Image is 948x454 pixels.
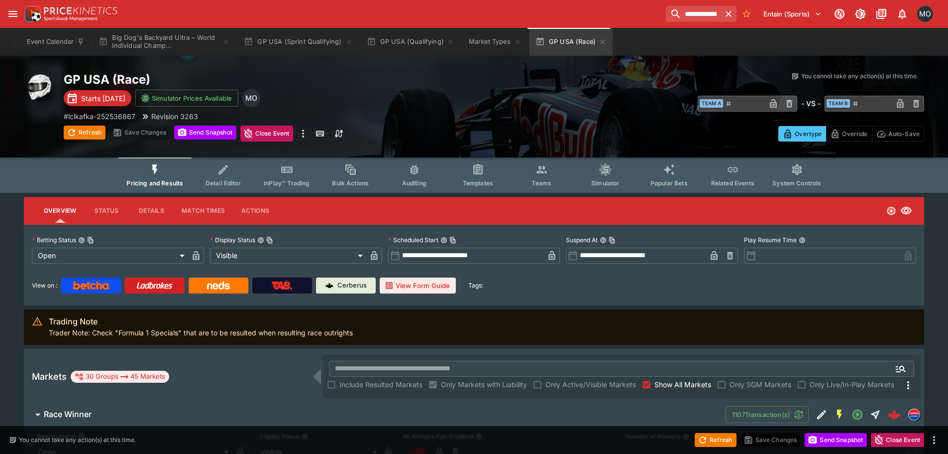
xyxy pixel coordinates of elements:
span: Show All Markets [654,379,711,390]
a: Cerberus [316,278,376,294]
button: Copy To Clipboard [87,237,94,244]
span: Detail Editor [206,179,241,187]
button: Play Resume Time [799,237,806,244]
span: InPlay™ Trading [264,179,310,187]
button: open drawer [4,5,22,23]
span: Team A [700,99,723,108]
p: Cerberus [337,281,367,291]
div: 57854af6-f88a-47a2-9233-3f5fae4b4050 [887,408,901,422]
svg: Open [886,206,896,216]
p: You cannot take any action(s) at this time. [19,436,136,445]
p: Overtype [795,129,822,139]
p: Suspend At [566,236,598,244]
span: Only Markets with Liability [441,379,527,390]
button: Notifications [893,5,911,23]
button: Open [892,360,910,378]
button: Send Snapshot [174,126,236,140]
img: PriceKinetics [44,7,117,14]
span: Only Active/Visible Markets [545,379,636,390]
img: Sportsbook Management [44,16,98,21]
svg: Visible [900,205,912,217]
div: Trader Note: Check "Formula 1 Specials" that are to be resulted when resulting race outrights [49,312,353,342]
span: System Controls [772,179,821,187]
button: No Bookmarks [738,6,754,22]
button: Event Calendar [21,28,91,56]
button: Close Event [871,433,924,447]
button: Actions [233,199,278,223]
button: Overtype [778,126,826,142]
h2: Copy To Clipboard [64,72,494,87]
button: Details [129,199,174,223]
button: 1107Transaction(s) [726,406,809,423]
button: Copy To Clipboard [449,237,456,244]
button: Refresh [695,433,737,447]
span: Templates [463,179,493,187]
button: Edit Detail [813,406,831,424]
div: Matthew Oliver [242,89,260,107]
svg: More [902,379,914,391]
span: Include Resulted Markets [339,379,422,390]
span: Bulk Actions [332,179,369,187]
div: Matt Oliver [917,6,933,22]
div: 30 Groups 45 Markets [75,371,165,383]
img: Cerberus [325,282,333,290]
span: Teams [531,179,551,187]
label: Tags: [468,278,483,294]
button: Suspend AtCopy To Clipboard [600,237,607,244]
button: Display StatusCopy To Clipboard [257,237,264,244]
p: Revision 3263 [151,111,198,122]
h5: Markets [32,371,67,382]
button: Open [848,406,866,424]
p: Auto-Save [888,129,920,139]
button: more [297,126,309,142]
span: Only Live/In-Play Markets [810,379,894,390]
button: SGM Enabled [831,406,848,424]
span: Popular Bets [650,179,688,187]
span: Team B [827,99,850,108]
button: Override [826,126,872,142]
div: Event type filters [118,157,829,193]
div: Start From [778,126,924,142]
button: Close Event [240,126,294,142]
span: Only SGM Markets [730,379,791,390]
h6: Race Winner [44,409,92,420]
button: more [928,434,940,446]
img: logo-cerberus--red.svg [887,408,901,422]
svg: Open [851,409,863,421]
img: TabNZ [272,282,293,290]
button: Overview [36,199,84,223]
p: You cannot take any action(s) at this time. [801,72,918,81]
p: Scheduled Start [388,236,438,244]
a: 57854af6-f88a-47a2-9233-3f5fae4b4050 [884,405,904,425]
button: Market Types [463,28,527,56]
span: Auditing [402,179,426,187]
img: motorracing.png [24,72,56,104]
div: lclkafka [908,409,920,421]
button: Simulator Prices Available [135,90,238,107]
p: Starts [DATE] [81,93,125,104]
div: Visible [210,248,366,264]
div: Trading Note [49,315,353,327]
div: Open [32,248,188,264]
button: Send Snapshot [805,433,867,447]
button: Copy To Clipboard [266,237,273,244]
button: Refresh [64,126,105,140]
button: Match Times [174,199,233,223]
button: Auto-Save [872,126,924,142]
button: Race Winner [24,405,726,425]
button: Documentation [872,5,890,23]
button: Straight [866,406,884,424]
button: Select Tenant [757,6,828,22]
p: Play Resume Time [744,236,797,244]
button: Toggle light/dark mode [851,5,869,23]
input: search [666,6,721,22]
button: Status [84,199,129,223]
button: Big Dog's Backyard Ultra – World Individual Champ... [93,28,236,56]
p: Override [842,129,867,139]
button: Copy To Clipboard [609,237,616,244]
button: Matt Oliver [914,3,936,25]
span: Pricing and Results [126,179,183,187]
button: GP USA (Race) [529,28,613,56]
img: PriceKinetics Logo [22,4,42,24]
p: Display Status [210,236,255,244]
